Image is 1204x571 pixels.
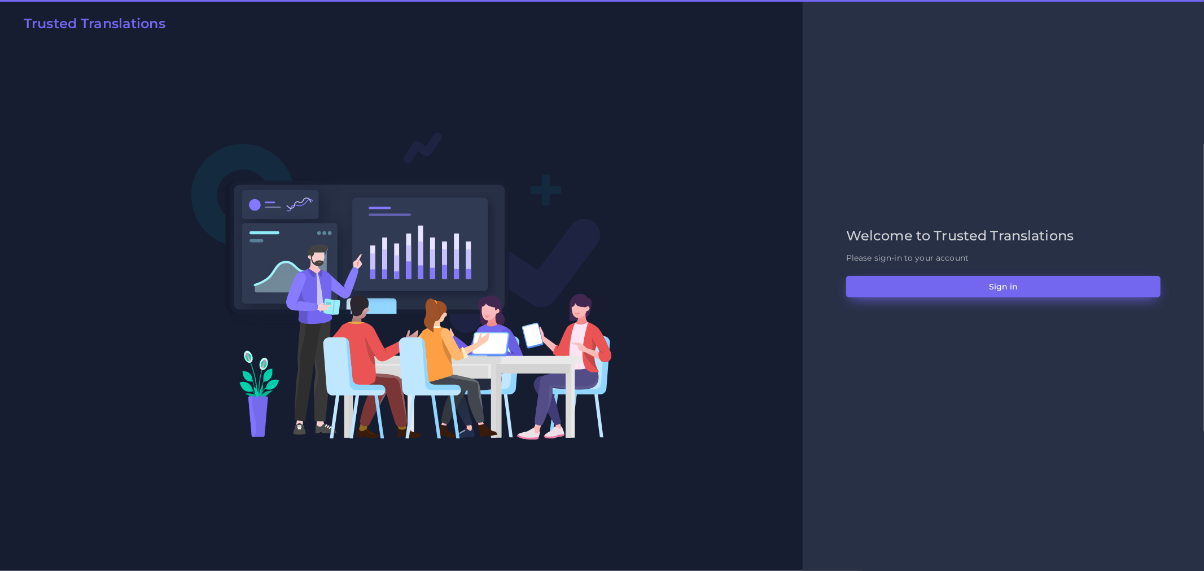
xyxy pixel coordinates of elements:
[846,252,1161,264] p: Please sign-in to your account
[846,276,1161,297] button: Sign in
[16,16,165,36] a: Trusted Translations
[191,131,612,440] img: Login V2
[846,228,1161,244] h2: Welcome to Trusted Translations
[24,16,165,32] h2: Trusted Translations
